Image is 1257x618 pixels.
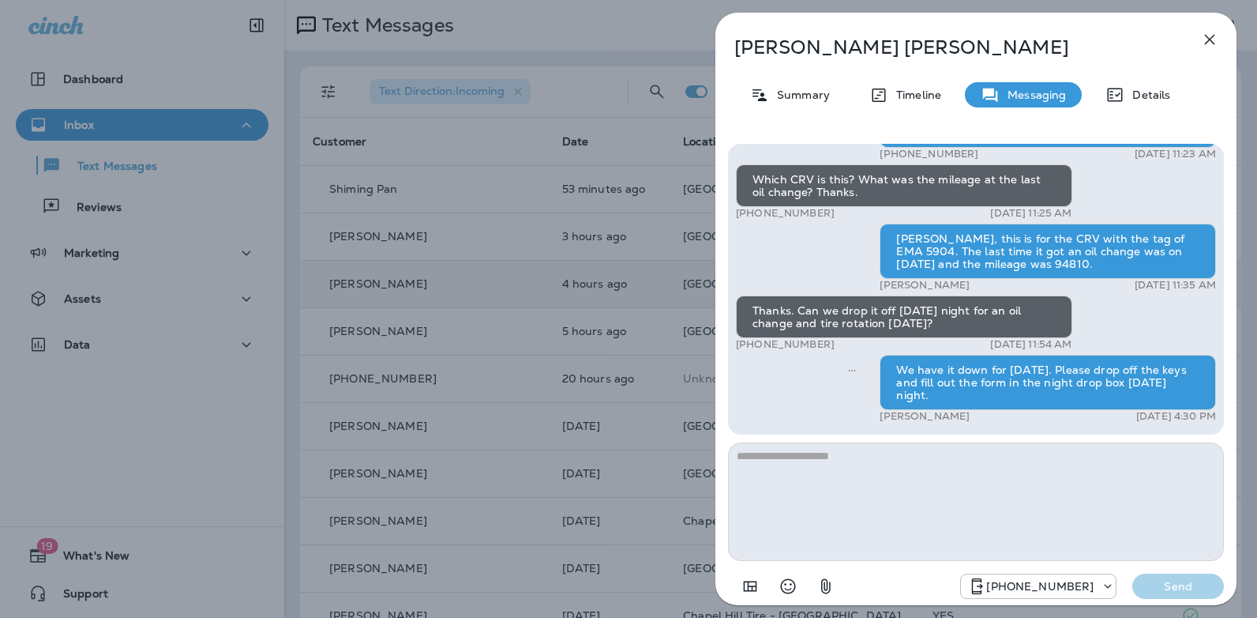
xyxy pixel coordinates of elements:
[880,148,978,160] p: [PHONE_NUMBER]
[734,36,1165,58] p: [PERSON_NAME] [PERSON_NAME]
[880,279,970,292] p: [PERSON_NAME]
[736,338,835,351] p: [PHONE_NUMBER]
[736,164,1072,207] div: Which CRV is this? What was the mileage at the last oil change? Thanks.
[736,207,835,220] p: [PHONE_NUMBER]
[1135,148,1216,160] p: [DATE] 11:23 AM
[880,355,1216,410] div: We have it down for [DATE]. Please drop off the keys and fill out the form in the night drop box ...
[990,207,1071,220] p: [DATE] 11:25 AM
[769,89,830,101] p: Summary
[888,89,941,101] p: Timeline
[880,410,970,423] p: [PERSON_NAME]
[734,571,766,602] button: Add in a premade template
[736,296,1072,338] div: Thanks. Can we drop it off [DATE] night for an oil change and tire rotation [DATE]?
[1000,89,1066,101] p: Messaging
[772,571,804,602] button: Select an emoji
[1135,279,1216,292] p: [DATE] 11:35 AM
[1136,410,1216,423] p: [DATE] 4:30 PM
[1124,89,1170,101] p: Details
[880,224,1216,279] div: [PERSON_NAME], this is for the CRV with the tag of EMA 5904. The last time it got an oil change w...
[961,577,1116,596] div: +1 (984) 409-9300
[848,362,856,376] span: Sent
[986,580,1094,593] p: [PHONE_NUMBER]
[990,338,1071,351] p: [DATE] 11:54 AM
